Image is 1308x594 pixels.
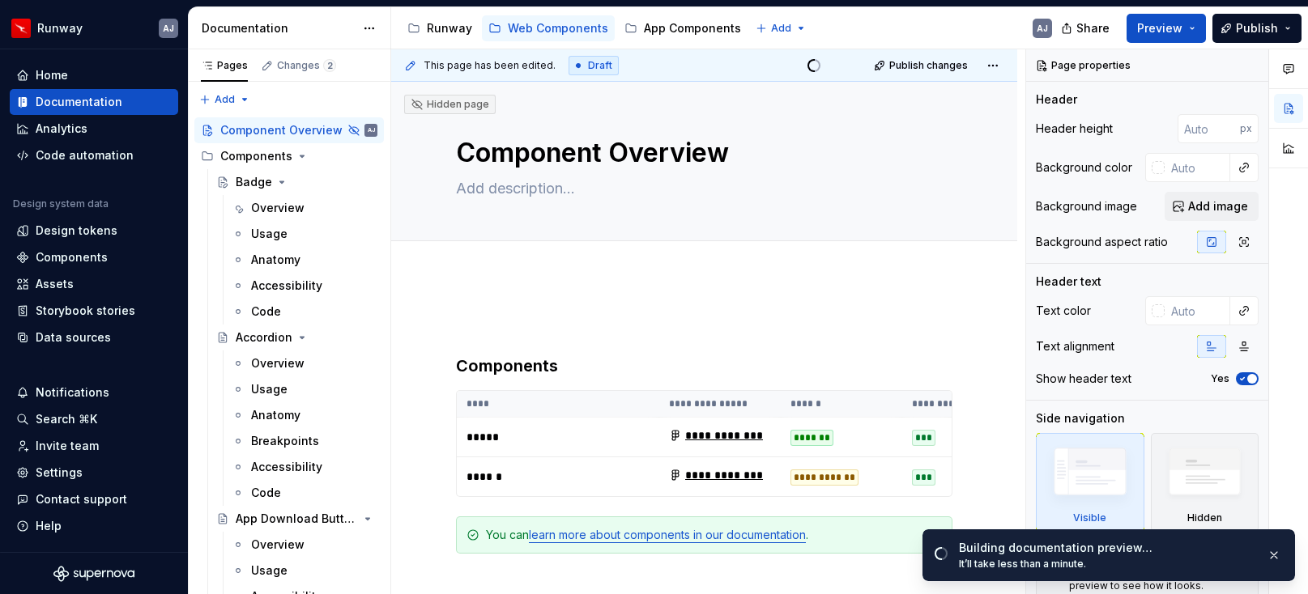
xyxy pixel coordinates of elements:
div: Visible [1036,433,1144,532]
a: Badge [210,169,384,195]
div: Badge [236,174,272,190]
a: Settings [10,460,178,486]
button: Add [194,88,255,111]
div: Storybook stories [36,303,135,319]
div: Pages [201,59,248,72]
div: Show header text [1036,371,1131,387]
div: Accordion [236,329,292,346]
div: Anatomy [251,252,300,268]
button: RunwayAJ [3,11,185,45]
a: Anatomy [225,247,384,273]
span: Add [771,22,791,35]
div: Page tree [401,12,748,45]
a: Web Components [482,15,615,41]
div: Anatomy [251,407,300,423]
button: Add image [1165,192,1259,221]
a: Storybook stories [10,298,178,324]
div: Help [36,518,62,534]
div: Documentation [36,94,122,110]
label: Yes [1211,372,1229,385]
div: Search ⌘K [36,411,97,427]
div: Side navigation [1036,410,1125,426]
button: Preview [1127,14,1206,43]
textarea: Component Overview [453,134,949,172]
div: Documentation [202,20,355,36]
button: Publish [1212,14,1302,43]
button: Add [751,17,812,40]
a: learn more about components in our documentation [529,528,806,541]
div: Text color [1036,303,1091,319]
a: Accessibility [225,454,384,480]
img: 6b187050-a3ed-48aa-8485-808e17fcee26.png [11,19,31,38]
div: AJ [1037,22,1048,35]
a: App Download Button [210,506,384,532]
span: Add [215,93,235,106]
a: Analytics [10,116,178,142]
div: Usage [251,226,288,242]
div: Assets [36,276,74,292]
a: Overview [225,532,384,558]
input: Auto [1165,296,1230,325]
span: Add image [1188,198,1248,214]
div: Code [251,303,281,320]
a: Home [10,62,178,88]
div: App Components [644,20,741,36]
div: Web Components [508,20,608,36]
a: Overview [225,350,384,376]
div: Code [251,485,281,501]
a: Data sources [10,325,178,350]
div: Runway [37,20,83,36]
h3: Components [456,354,952,377]
div: Contact support [36,491,127,507]
div: You can . [486,527,942,543]
div: Data sources [36,329,111,346]
a: Code [225,480,384,506]
span: Publish [1236,20,1278,36]
a: Anatomy [225,402,384,428]
p: px [1240,122,1252,135]
div: AJ [163,22,174,35]
a: Component OverviewAJ [194,117,384,143]
div: Overview [251,355,305,371]
span: This page has been edited. [424,59,556,72]
div: Components [220,148,292,164]
input: Auto [1165,153,1230,182]
div: Overview [251,200,305,216]
div: Background image [1036,198,1137,214]
div: Components [36,249,108,265]
button: Search ⌘K [10,406,178,432]
div: Header [1036,91,1077,108]
div: Changes [277,59,336,72]
span: 2 [323,59,336,72]
div: Hidden page [411,98,489,111]
div: Analytics [36,121,87,137]
button: Publish changes [869,54,975,77]
a: Code [225,299,384,325]
div: Notifications [36,384,109,401]
button: Notifications [10,380,178,405]
input: Auto [1178,114,1240,143]
div: Usage [251,562,288,579]
div: Background color [1036,159,1132,176]
div: Design tokens [36,223,117,239]
div: App Download Button [236,511,358,527]
div: Code automation [36,147,134,163]
div: It’ll take less than a minute. [959,558,1254,571]
a: Components [10,244,178,270]
div: Header text [1036,274,1101,290]
span: Share [1076,20,1110,36]
button: Contact support [10,486,178,512]
div: Background aspect ratio [1036,234,1168,250]
a: Accordion [210,325,384,350]
div: Components [194,143,384,169]
a: Runway [401,15,479,41]
span: Preview [1137,20,1182,36]
svg: Supernova Logo [53,566,134,582]
a: App Components [618,15,748,41]
div: Header height [1036,121,1113,137]
button: Help [10,513,178,539]
div: Component Overview [220,122,343,138]
div: Invite team [36,438,99,454]
div: Accessibility [251,278,322,294]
